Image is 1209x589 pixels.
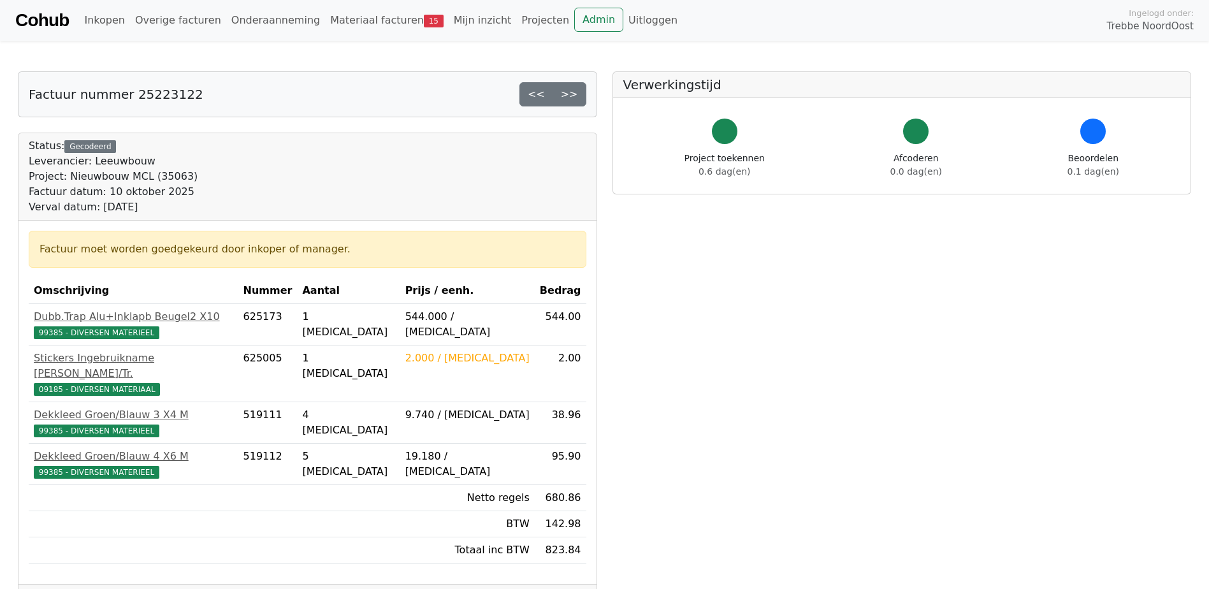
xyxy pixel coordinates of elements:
div: Verval datum: [DATE] [29,200,198,215]
th: Prijs / eenh. [400,278,535,304]
span: 0.1 dag(en) [1068,166,1119,177]
a: Projecten [516,8,574,33]
td: 823.84 [535,537,586,564]
div: 4 [MEDICAL_DATA] [302,407,395,438]
td: 519111 [238,402,298,444]
div: 5 [MEDICAL_DATA] [302,449,395,479]
td: 38.96 [535,402,586,444]
a: << [519,82,553,106]
a: Dekkleed Groen/Blauw 4 X6 M99385 - DIVERSEN MATERIEEL [34,449,233,479]
a: Onderaanneming [226,8,325,33]
span: 99385 - DIVERSEN MATERIEEL [34,326,159,339]
span: 0.0 dag(en) [890,166,942,177]
td: 544.00 [535,304,586,345]
div: Stickers Ingebruikname [PERSON_NAME]/Tr. [34,351,233,381]
div: 544.000 / [MEDICAL_DATA] [405,309,530,340]
h5: Verwerkingstijd [623,77,1181,92]
th: Bedrag [535,278,586,304]
span: 15 [424,15,444,27]
span: Ingelogd onder: [1129,7,1194,19]
td: Totaal inc BTW [400,537,535,564]
div: Project: Nieuwbouw MCL (35063) [29,169,198,184]
div: Project toekennen [684,152,765,178]
div: 9.740 / [MEDICAL_DATA] [405,407,530,423]
td: Netto regels [400,485,535,511]
div: Beoordelen [1068,152,1119,178]
a: Dubb.Trap Alu+Inklapb Beugel2 X1099385 - DIVERSEN MATERIEEL [34,309,233,340]
span: 99385 - DIVERSEN MATERIEEL [34,425,159,437]
a: Mijn inzicht [449,8,517,33]
div: Leverancier: Leeuwbouw [29,154,198,169]
h5: Factuur nummer 25223122 [29,87,203,102]
div: Status: [29,138,198,215]
td: 519112 [238,444,298,485]
a: >> [553,82,586,106]
div: Gecodeerd [64,140,116,153]
th: Nummer [238,278,298,304]
div: Factuur datum: 10 oktober 2025 [29,184,198,200]
span: Trebbe NoordOost [1107,19,1194,34]
th: Omschrijving [29,278,238,304]
div: 19.180 / [MEDICAL_DATA] [405,449,530,479]
td: 625173 [238,304,298,345]
a: Cohub [15,5,69,36]
td: BTW [400,511,535,537]
span: 09185 - DIVERSEN MATERIAAL [34,383,160,396]
td: 625005 [238,345,298,402]
div: Factuur moet worden goedgekeurd door inkoper of manager. [40,242,576,257]
td: 680.86 [535,485,586,511]
a: Inkopen [79,8,129,33]
div: 1 [MEDICAL_DATA] [302,351,395,381]
a: Admin [574,8,623,32]
span: 99385 - DIVERSEN MATERIEEL [34,466,159,479]
td: 142.98 [535,511,586,537]
div: Dekkleed Groen/Blauw 4 X6 M [34,449,233,464]
a: Dekkleed Groen/Blauw 3 X4 M99385 - DIVERSEN MATERIEEL [34,407,233,438]
a: Materiaal facturen15 [325,8,449,33]
th: Aantal [297,278,400,304]
td: 2.00 [535,345,586,402]
span: 0.6 dag(en) [699,166,750,177]
td: 95.90 [535,444,586,485]
div: 1 [MEDICAL_DATA] [302,309,395,340]
a: Uitloggen [623,8,683,33]
div: Dubb.Trap Alu+Inklapb Beugel2 X10 [34,309,233,324]
a: Stickers Ingebruikname [PERSON_NAME]/Tr.09185 - DIVERSEN MATERIAAL [34,351,233,396]
div: Dekkleed Groen/Blauw 3 X4 M [34,407,233,423]
div: Afcoderen [890,152,942,178]
div: 2.000 / [MEDICAL_DATA] [405,351,530,366]
a: Overige facturen [130,8,226,33]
